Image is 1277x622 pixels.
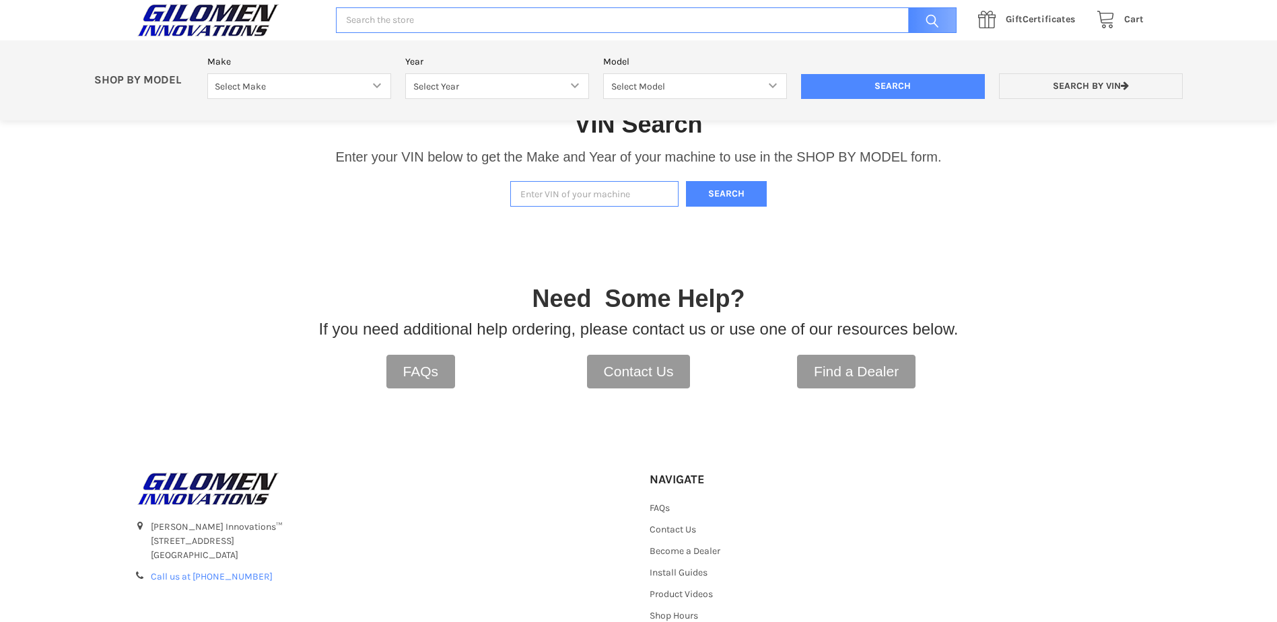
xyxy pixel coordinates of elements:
[650,502,670,514] a: FAQs
[574,109,702,139] h1: VIN Search
[1006,13,1075,25] span: Certificates
[405,55,589,69] label: Year
[603,55,787,69] label: Model
[336,7,957,34] input: Search the store
[1006,13,1023,25] span: Gift
[134,472,628,506] a: GILOMEN INNOVATIONS
[134,3,282,37] img: GILOMEN INNOVATIONS
[999,73,1183,100] a: Search by VIN
[207,55,391,69] label: Make
[650,567,707,578] a: Install Guides
[151,571,273,582] a: Call us at [PHONE_NUMBER]
[510,181,679,207] input: Enter VIN of your machine
[801,74,985,100] input: Search
[134,472,282,506] img: GILOMEN INNOVATIONS
[650,610,698,621] a: Shop Hours
[650,472,800,487] h5: Navigate
[532,281,745,317] p: Need Some Help?
[650,588,713,600] a: Product Videos
[587,355,691,388] a: Contact Us
[151,520,627,562] address: [PERSON_NAME] Innovations™ [STREET_ADDRESS] [GEOGRAPHIC_DATA]
[88,73,201,88] p: SHOP BY MODEL
[971,11,1089,28] a: GiftCertificates
[319,317,959,341] p: If you need additional help ordering, please contact us or use one of our resources below.
[901,7,957,34] input: Search
[335,147,941,167] p: Enter your VIN below to get the Make and Year of your machine to use in the SHOP BY MODEL form.
[797,355,916,388] a: Find a Dealer
[1089,11,1144,28] a: Cart
[686,181,767,207] button: Search
[650,545,720,557] a: Become a Dealer
[386,355,456,388] a: FAQs
[650,524,696,535] a: Contact Us
[134,3,322,37] a: GILOMEN INNOVATIONS
[1124,13,1144,25] span: Cart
